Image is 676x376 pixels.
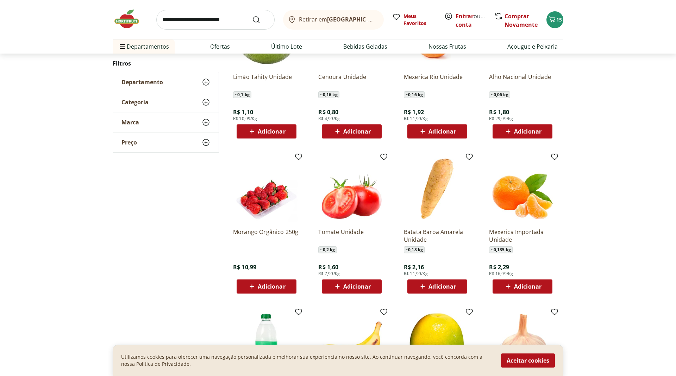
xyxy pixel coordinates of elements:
span: R$ 0,80 [318,108,338,116]
span: R$ 1,92 [404,108,424,116]
a: Mexerica Importada Unidade [489,228,556,244]
button: Adicionar [493,279,552,294]
span: R$ 2,16 [404,263,424,271]
span: 15 [556,16,562,23]
span: R$ 1,80 [489,108,509,116]
a: Comprar Novamente [505,12,538,29]
a: Cenoura Unidade [318,73,385,88]
span: Meus Favoritos [403,13,436,27]
span: Adicionar [514,129,542,134]
span: R$ 10,99 [233,263,256,271]
button: Marca [113,112,219,132]
input: search [156,10,275,30]
span: R$ 1,60 [318,263,338,271]
a: Entrar [456,12,474,20]
img: Morango Orgânico 250g [233,155,300,222]
span: Retirar em [299,16,377,23]
a: Mexerica Rio Unidade [404,73,471,88]
span: Departamento [121,79,163,86]
img: Batata Baroa Amarela Unidade [404,155,471,222]
span: ~ 0,06 kg [489,91,510,98]
button: Categoria [113,92,219,112]
button: Menu [118,38,127,55]
span: Adicionar [343,284,371,289]
img: Hortifruti [113,8,148,30]
button: Submit Search [252,16,269,24]
a: Batata Baroa Amarela Unidade [404,228,471,244]
span: R$ 2,29 [489,263,509,271]
a: Limão Tahity Unidade [233,73,300,88]
span: Marca [121,119,139,126]
h2: Filtros [113,56,219,70]
button: Adicionar [407,279,467,294]
a: Morango Orgânico 250g [233,228,300,244]
span: Adicionar [428,284,456,289]
a: Criar conta [456,12,494,29]
span: Preço [121,139,137,146]
span: ~ 0,2 kg [318,246,337,253]
a: Nossas Frutas [428,42,466,51]
span: Adicionar [428,129,456,134]
a: Tomate Unidade [318,228,385,244]
button: Retirar em[GEOGRAPHIC_DATA]/[GEOGRAPHIC_DATA] [283,10,384,30]
a: Último Lote [271,42,302,51]
button: Adicionar [407,124,467,138]
a: Meus Favoritos [392,13,436,27]
a: Ofertas [210,42,230,51]
button: Adicionar [322,124,382,138]
img: Mexerica Importada Unidade [489,155,556,222]
span: R$ 11,99/Kg [404,271,428,277]
button: Carrinho [546,11,563,28]
b: [GEOGRAPHIC_DATA]/[GEOGRAPHIC_DATA] [327,16,446,23]
img: Tomate Unidade [318,155,385,222]
span: R$ 7,99/Kg [318,271,340,277]
button: Adicionar [493,124,552,138]
span: Adicionar [258,129,285,134]
span: R$ 16,99/Kg [489,271,513,277]
span: R$ 4,99/Kg [318,116,340,122]
p: Utilizamos cookies para oferecer uma navegação personalizada e melhorar sua experiencia no nosso ... [121,353,493,368]
span: ~ 0,16 kg [404,91,425,98]
button: Aceitar cookies [501,353,555,368]
span: Adicionar [514,284,542,289]
span: ~ 0,16 kg [318,91,339,98]
span: ~ 0,1 kg [233,91,251,98]
a: Bebidas Geladas [343,42,387,51]
span: ~ 0,18 kg [404,246,425,253]
a: Açougue e Peixaria [507,42,558,51]
span: ~ 0,135 kg [489,246,512,253]
span: R$ 11,99/Kg [404,116,428,122]
span: Adicionar [258,284,285,289]
button: Adicionar [322,279,382,294]
button: Preço [113,132,219,152]
button: Adicionar [237,279,296,294]
span: Categoria [121,99,149,106]
button: Departamento [113,72,219,92]
span: R$ 29,99/Kg [489,116,513,122]
span: Departamentos [118,38,169,55]
span: R$ 10,99/Kg [233,116,257,122]
button: Adicionar [237,124,296,138]
span: R$ 1,10 [233,108,253,116]
span: Adicionar [343,129,371,134]
a: Alho Nacional Unidade [489,73,556,88]
span: ou [456,12,487,29]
